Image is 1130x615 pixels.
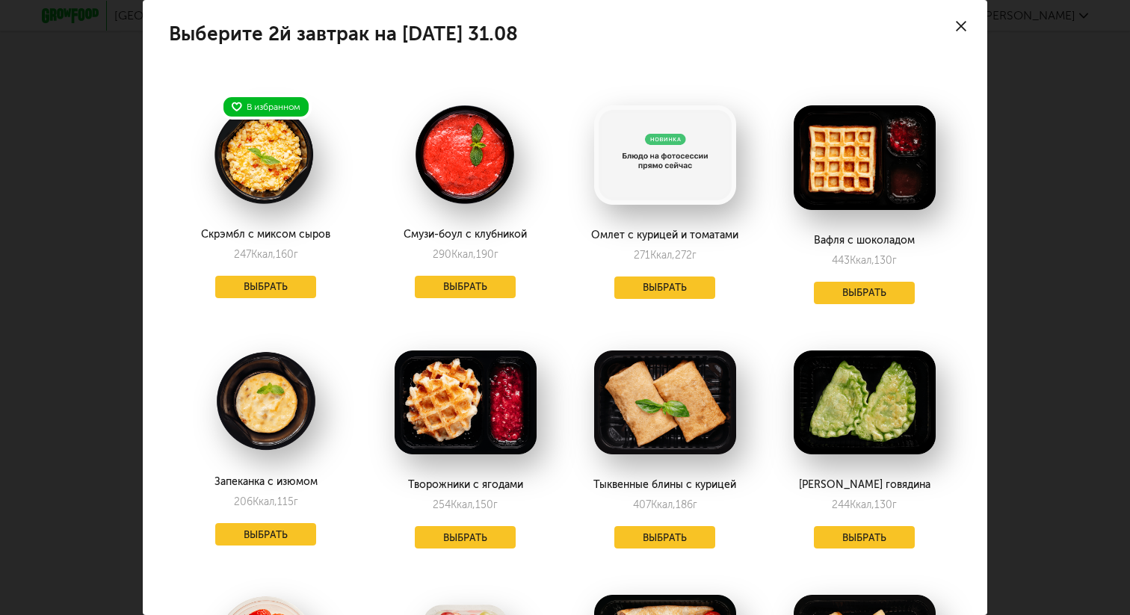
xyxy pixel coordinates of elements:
span: г [494,248,498,261]
span: г [294,248,298,261]
img: big_jNBKMWfBmyrWEFir.png [195,350,337,452]
span: г [693,498,697,511]
span: Ккал, [651,498,676,511]
button: Выбрать [415,276,516,298]
div: Творожники с ягодами [383,479,547,491]
span: Ккал, [253,495,277,508]
img: big_qmB7wgWxcj7AU2S7.png [195,105,337,204]
h4: Выберите 2й завтрак на [DATE] 31.08 [169,26,518,42]
div: 206 115 [234,495,298,508]
span: Ккал, [850,498,874,511]
span: г [692,249,697,262]
button: Выбрать [415,526,516,548]
span: Ккал, [650,249,675,262]
div: 244 130 [832,498,897,511]
div: Запеканка с изюмом [184,476,348,488]
button: Выбрать [215,276,317,298]
button: Выбрать [814,526,916,548]
span: г [892,498,897,511]
span: г [493,498,498,511]
div: [PERSON_NAME] говядина [782,479,946,491]
img: big_qU6qYh28M7b5ZCSH.png [395,105,537,204]
div: 290 190 [433,248,498,261]
span: Ккал, [451,498,475,511]
span: Ккал, [850,254,874,267]
div: 443 130 [832,254,897,267]
div: Скрэмбл с миксом сыров [184,229,348,241]
div: 271 272 [634,249,697,262]
div: Тыквенные блины с курицей [583,479,747,491]
button: Выбрать [614,276,716,299]
img: big_i3vRGv5TYrBXznEe.png [794,350,936,455]
img: big_Mmly1jkEHxlyqn68.png [794,105,936,210]
div: Вафля с шоколадом [782,235,946,247]
div: 407 186 [633,498,697,511]
button: Выбрать [215,523,317,546]
div: 254 150 [433,498,498,511]
span: г [294,495,298,508]
span: г [892,254,897,267]
div: Смузи-боул с клубникой [383,229,547,241]
div: 247 160 [234,248,298,261]
span: Ккал, [451,248,476,261]
button: Выбрать [814,282,916,304]
img: big_DXgXecFN6gWiqhAW.png [395,350,537,455]
img: big_lB48OOUR306Ub57G.png [594,350,736,455]
span: Ккал, [251,248,276,261]
img: big_noimage.png [594,105,736,205]
div: В избранном [220,94,312,120]
div: Омлет с курицей и томатами [583,229,747,241]
button: Выбрать [614,526,716,548]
